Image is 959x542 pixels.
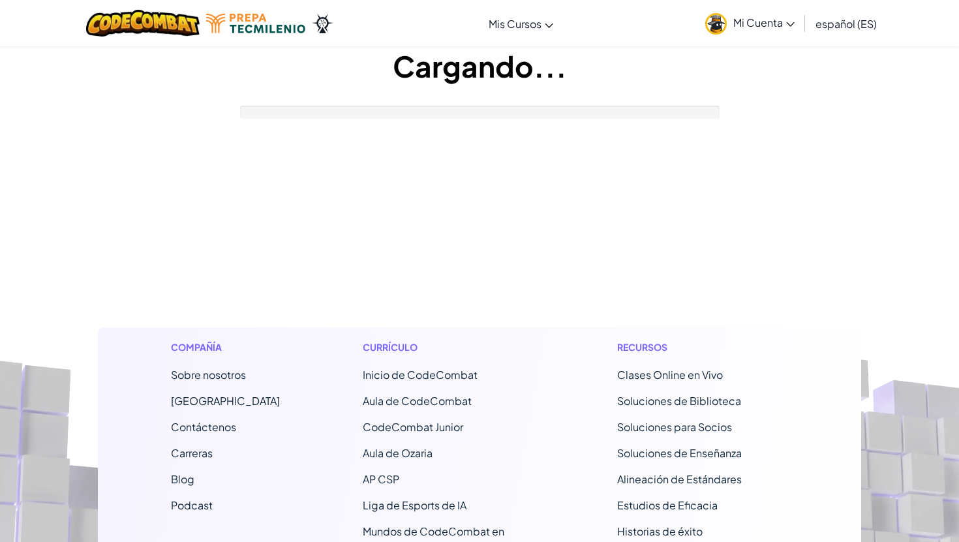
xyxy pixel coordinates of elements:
a: Mi Cuenta [699,3,801,44]
a: español (ES) [809,6,883,41]
img: Tecmilenio logo [206,14,305,33]
span: español (ES) [815,17,877,31]
a: Soluciones de Biblioteca [617,394,741,408]
a: Aula de Ozaria [363,446,433,460]
span: Mis Cursos [489,17,541,31]
a: Soluciones de Enseñanza [617,446,742,460]
a: Mis Cursos [482,6,560,41]
span: Inicio de CodeCombat [363,368,478,382]
a: CodeCombat Junior [363,420,463,434]
a: Estudios de Eficacia [617,498,718,512]
span: Mi Cuenta [733,16,795,29]
a: [GEOGRAPHIC_DATA] [171,394,280,408]
a: Alineación de Estándares [617,472,742,486]
a: Historias de éxito [617,524,703,538]
a: Podcast [171,498,213,512]
h1: Currículo [363,340,534,354]
a: Liga de Esports de IA [363,498,466,512]
a: Clases Online en Vivo [617,368,723,382]
img: CodeCombat logo [86,10,200,37]
a: AP CSP [363,472,399,486]
a: Soluciones para Socios [617,420,732,434]
a: Sobre nosotros [171,368,246,382]
img: Ozaria [312,14,333,33]
a: Aula de CodeCombat [363,394,472,408]
h1: Recursos [617,340,789,354]
a: Blog [171,472,194,486]
a: Carreras [171,446,213,460]
span: Contáctenos [171,420,236,434]
h1: Compañía [171,340,280,354]
img: avatar [705,13,727,35]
